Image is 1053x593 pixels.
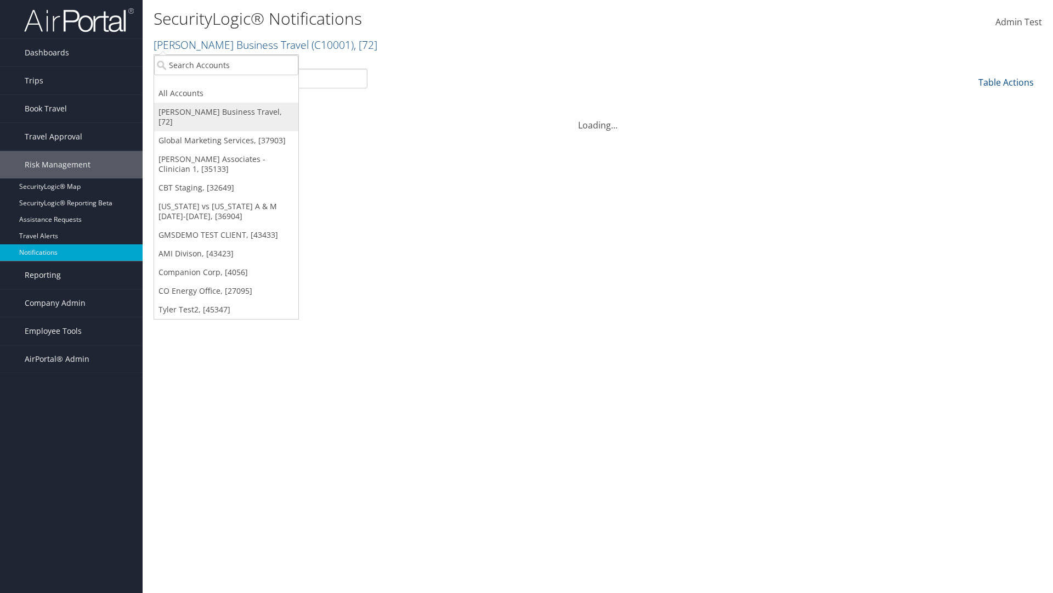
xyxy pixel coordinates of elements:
[312,37,354,52] span: ( C10001 )
[978,76,1034,88] a: Table Actions
[995,16,1042,28] span: Admin Test
[25,289,86,317] span: Company Admin
[154,178,298,197] a: CBT Staging, [32649]
[154,282,298,300] a: CO Energy Office, [27095]
[25,39,69,66] span: Dashboards
[154,263,298,282] a: Companion Corp, [4056]
[154,105,1042,132] div: Loading...
[25,345,89,373] span: AirPortal® Admin
[354,37,377,52] span: , [ 72 ]
[25,151,90,178] span: Risk Management
[25,95,67,122] span: Book Travel
[154,7,746,30] h1: SecurityLogic® Notifications
[25,261,61,289] span: Reporting
[154,226,298,244] a: GMSDEMO TEST CLIENT, [43433]
[154,84,298,103] a: All Accounts
[154,197,298,226] a: [US_STATE] vs [US_STATE] A & M [DATE]-[DATE], [36904]
[24,7,134,33] img: airportal-logo.png
[154,150,298,178] a: [PERSON_NAME] Associates - Clinician 1, [35133]
[25,123,82,150] span: Travel Approval
[154,55,298,75] input: Search Accounts
[154,103,298,131] a: [PERSON_NAME] Business Travel, [72]
[25,317,82,345] span: Employee Tools
[154,300,298,319] a: Tyler Test2, [45347]
[154,131,298,150] a: Global Marketing Services, [37903]
[154,37,377,52] a: [PERSON_NAME] Business Travel
[995,5,1042,40] a: Admin Test
[154,244,298,263] a: AMI Divison, [43423]
[25,67,43,94] span: Trips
